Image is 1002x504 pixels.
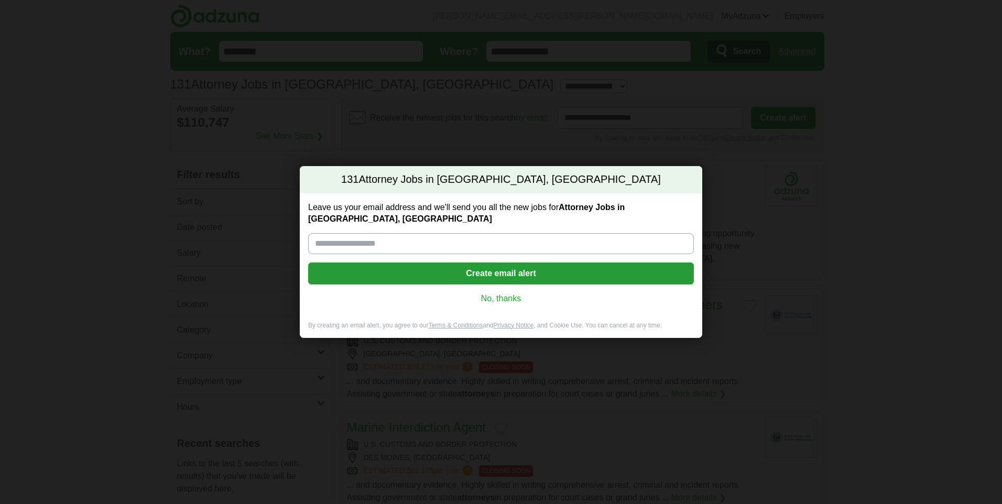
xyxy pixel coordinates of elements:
label: Leave us your email address and we'll send you all the new jobs for [308,202,694,225]
button: Create email alert [308,262,694,284]
strong: Attorney Jobs in [GEOGRAPHIC_DATA], [GEOGRAPHIC_DATA] [308,203,625,223]
a: No, thanks [317,293,685,304]
a: Privacy Notice [494,322,534,329]
h2: Attorney Jobs in [GEOGRAPHIC_DATA], [GEOGRAPHIC_DATA] [300,166,702,193]
span: 131 [341,172,358,187]
a: Terms & Conditions [428,322,483,329]
div: By creating an email alert, you agree to our and , and Cookie Use. You can cancel at any time. [300,321,702,338]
